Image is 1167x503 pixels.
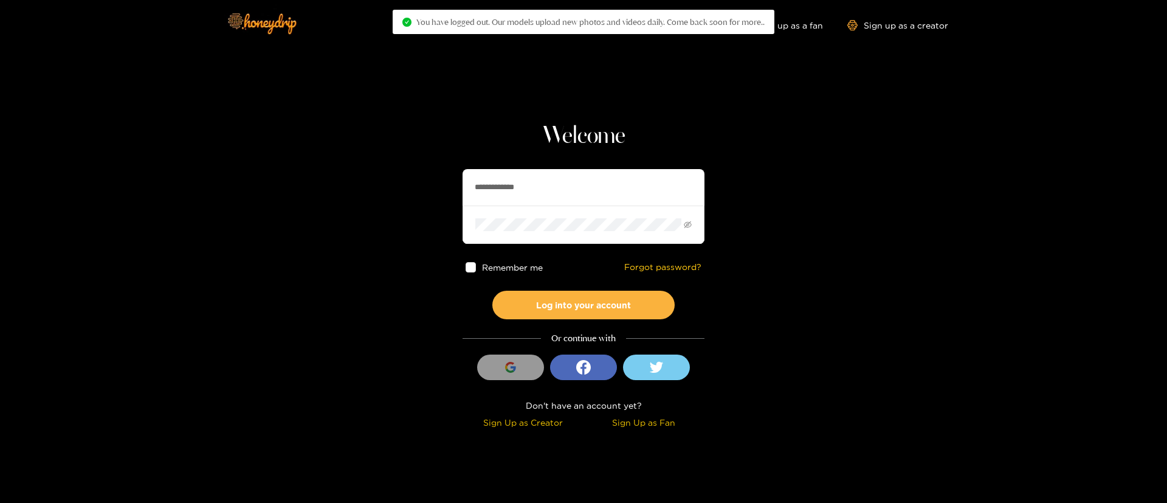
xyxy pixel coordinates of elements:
span: eye-invisible [684,221,692,229]
a: Sign up as a fan [740,20,823,30]
button: Log into your account [492,291,675,319]
span: check-circle [402,18,411,27]
span: You have logged out. Our models upload new photos and videos daily. Come back soon for more.. [416,17,765,27]
div: Don't have an account yet? [463,398,704,412]
span: Remember me [482,263,543,272]
h1: Welcome [463,122,704,151]
div: Or continue with [463,331,704,345]
a: Forgot password? [624,262,701,272]
div: Sign Up as Fan [587,415,701,429]
a: Sign up as a creator [847,20,948,30]
div: Sign Up as Creator [466,415,580,429]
